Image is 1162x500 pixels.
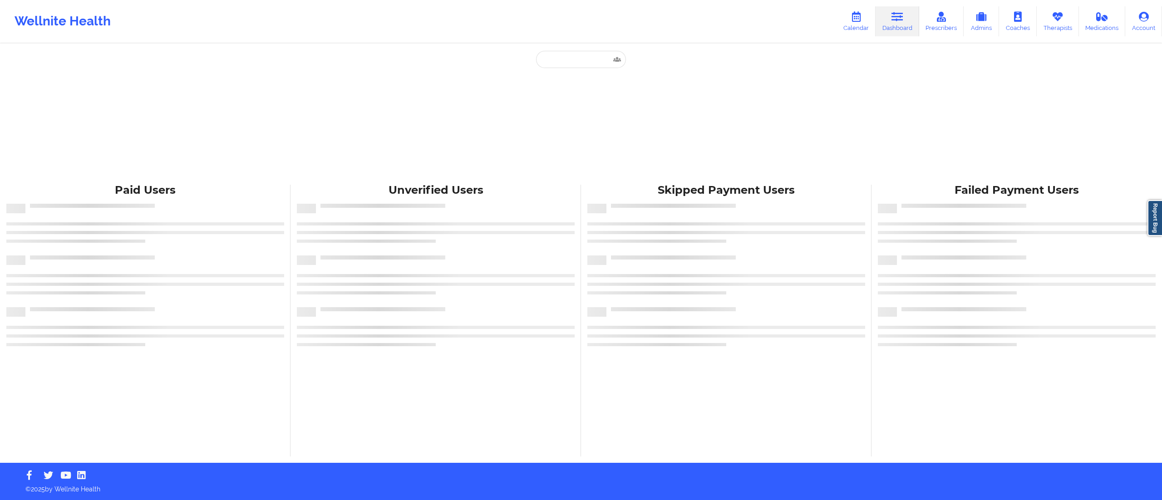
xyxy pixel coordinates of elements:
a: Account [1125,6,1162,36]
a: Therapists [1037,6,1079,36]
div: Failed Payment Users [878,183,1156,197]
a: Coaches [999,6,1037,36]
div: Paid Users [6,183,284,197]
p: © 2025 by Wellnite Health [19,478,1143,494]
a: Admins [964,6,999,36]
a: Dashboard [876,6,919,36]
a: Calendar [837,6,876,36]
a: Medications [1079,6,1126,36]
a: Report Bug [1147,200,1162,236]
div: Unverified Users [297,183,575,197]
div: Skipped Payment Users [587,183,865,197]
a: Prescribers [919,6,964,36]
